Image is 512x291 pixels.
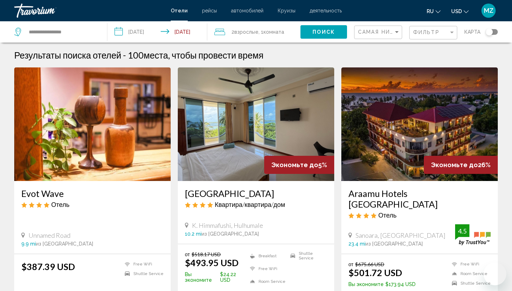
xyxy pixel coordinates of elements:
[246,277,287,286] li: Room Service
[234,29,258,35] span: Взрослые
[479,3,498,18] button: User Menu
[121,271,164,277] li: Shuttle Service
[215,201,285,208] span: Квартира/квартира/дом
[448,261,491,267] li: Free WiFi
[185,271,218,283] span: Вы экономите
[480,29,498,35] button: Toggle map
[202,231,259,237] span: из [GEOGRAPHIC_DATA]
[14,67,171,181] img: Hotel image
[51,201,69,208] span: Отель
[21,261,75,272] ins: $387.39 USD
[21,201,164,208] div: 4 star Hotel
[484,263,506,285] iframe: Кнопка запуска окна обмена сообщениями
[185,271,246,283] p: $24.22 USD
[348,267,402,278] ins: $501.72 USD
[14,4,164,18] a: Travorium
[144,50,263,60] span: места, чтобы провести время
[121,261,164,267] li: Free WiFi
[356,231,446,239] span: Sanoara, [GEOGRAPHIC_DATA]
[202,8,217,13] a: рейсы
[455,224,491,245] img: trustyou-badge.svg
[366,241,423,247] span: из [GEOGRAPHIC_DATA]
[185,188,327,199] a: [GEOGRAPHIC_DATA]
[192,221,263,229] span: K. Himmafushi, Hulhumale
[185,251,190,257] span: от
[348,211,491,219] div: 4 star Hotel
[185,201,327,208] div: 4 star Apartment
[264,156,334,174] div: 5%
[171,8,188,13] a: Отели
[341,67,498,181] img: Hotel image
[455,227,469,235] div: 4.5
[310,8,342,13] a: деятельность
[348,261,353,267] span: от
[271,161,318,169] span: Экономьте до
[358,29,424,35] span: Самая низкая цена
[348,281,416,287] p: $173.94 USD
[185,231,202,237] span: 10.2 mi
[484,7,494,14] span: MZ
[424,156,498,174] div: 26%
[413,29,439,35] span: Фильтр
[192,251,221,257] del: $518.17 USD
[178,67,334,181] img: Hotel image
[185,257,239,268] ins: $493.95 USD
[358,29,400,35] mat-select: Sort by
[448,271,491,277] li: Room Service
[378,211,396,219] span: Отель
[36,241,93,247] span: из [GEOGRAPHIC_DATA]
[464,27,480,37] span: карта
[427,9,434,14] span: ru
[451,6,469,16] button: Change currency
[409,26,457,40] button: Filter
[287,251,327,260] li: Shuttle Service
[231,27,258,37] span: 2
[21,188,164,199] a: Evot Wave
[231,8,263,13] a: автомобилей
[246,264,287,273] li: Free WiFi
[207,21,300,43] button: Travelers: 2 adults, 0 children
[313,29,335,35] span: Поиск
[123,50,126,60] span: -
[348,188,491,209] a: Araamu Hotels [GEOGRAPHIC_DATA]
[431,161,478,169] span: Экономьте до
[107,21,208,43] button: Check-in date: Dec 7, 2025 Check-out date: Dec 13, 2025
[451,9,462,14] span: USD
[128,50,263,60] h2: 100
[300,25,347,38] button: Поиск
[448,280,491,286] li: Shuttle Service
[263,29,284,35] span: Комната
[348,281,384,287] span: Вы экономите
[427,6,441,16] button: Change language
[355,261,384,267] del: $675.66 USD
[28,231,70,239] span: Unnamed Road
[21,241,36,247] span: 9.9 mi
[258,27,284,37] span: , 1
[14,50,121,60] h1: Результаты поиска отелей
[278,8,295,13] a: Круизы
[246,251,287,260] li: Breakfast
[348,241,366,247] span: 23.4 mi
